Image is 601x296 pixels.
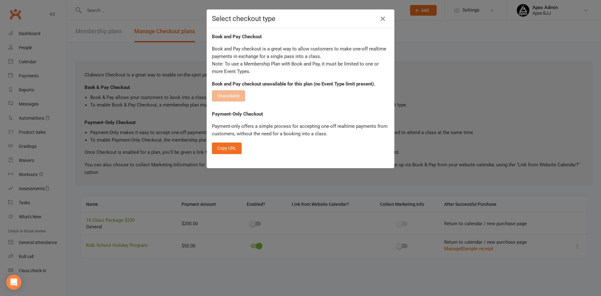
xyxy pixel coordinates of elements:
[212,45,389,75] p: Book and Pay checkout is a great way to allow customers to make one-off realtime payments in exch...
[212,34,262,39] strong: Book and Pay Checkout
[6,275,21,290] div: Open Intercom Messenger
[212,81,375,87] strong: Book and Pay checkout unavailable for this plan (no Event Type limit present).
[212,122,389,138] p: Payment-only offers a simple process for accepting one-off realtime payments from customers, with...
[378,14,388,24] button: Close
[212,143,242,154] button: Copy URL
[212,15,389,23] h4: Select checkout type
[212,111,263,117] strong: Payment-Only Checkout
